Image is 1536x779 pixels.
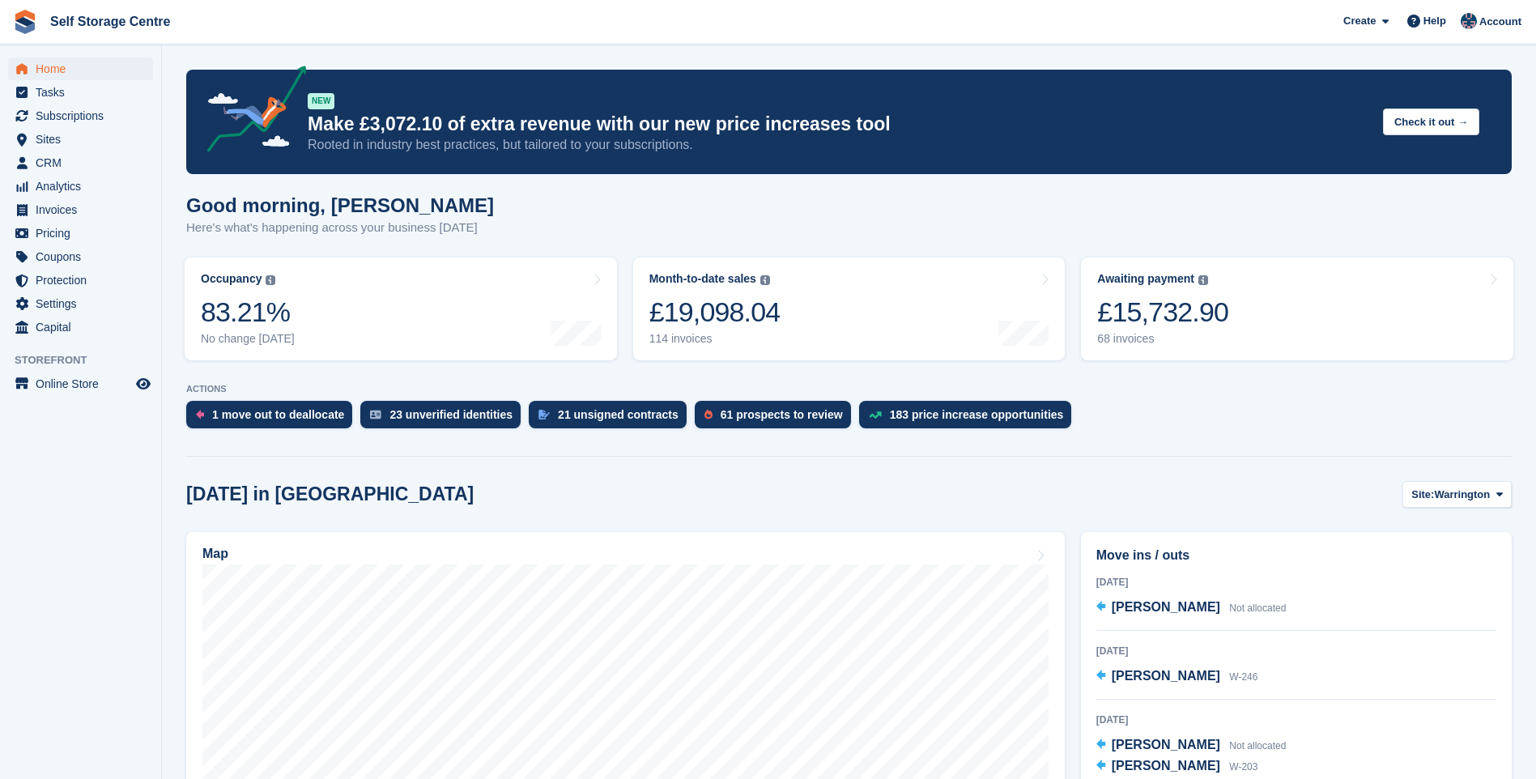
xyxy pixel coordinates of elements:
[36,175,133,198] span: Analytics
[36,151,133,174] span: CRM
[186,219,494,237] p: Here's what's happening across your business [DATE]
[1097,272,1194,286] div: Awaiting payment
[8,316,153,338] a: menu
[869,411,882,419] img: price_increase_opportunities-93ffe204e8149a01c8c9dc8f82e8f89637d9d84a8eef4429ea346261dce0b2c0.svg
[8,57,153,80] a: menu
[36,104,133,127] span: Subscriptions
[1096,575,1496,590] div: [DATE]
[1402,481,1512,508] button: Site: Warrington
[649,296,781,329] div: £19,098.04
[1229,671,1257,683] span: W-246
[760,275,770,285] img: icon-info-grey-7440780725fd019a000dd9b08b2336e03edf1995a4989e88bcd33f0948082b44.svg
[1229,602,1286,614] span: Not allocated
[1096,666,1258,687] a: [PERSON_NAME] W-246
[8,222,153,245] a: menu
[1434,487,1490,503] span: Warrington
[36,222,133,245] span: Pricing
[201,296,295,329] div: 83.21%
[1096,546,1496,565] h2: Move ins / outs
[8,81,153,104] a: menu
[202,547,228,561] h2: Map
[558,408,679,421] div: 21 unsigned contracts
[196,410,204,419] img: move_outs_to_deallocate_icon-f764333ba52eb49d3ac5e1228854f67142a1ed5810a6f6cc68b1a99e826820c5.svg
[1411,487,1434,503] span: Site:
[1461,13,1477,29] img: Clair Cole
[186,384,1512,394] p: ACTIONS
[1479,14,1521,30] span: Account
[194,66,307,158] img: price-adjustments-announcement-icon-8257ccfd72463d97f412b2fc003d46551f7dbcb40ab6d574587a9cd5c0d94...
[36,128,133,151] span: Sites
[201,272,262,286] div: Occupancy
[538,410,550,419] img: contract_signature_icon-13c848040528278c33f63329250d36e43548de30e8caae1d1a13099fd9432cc5.svg
[8,104,153,127] a: menu
[1096,756,1258,777] a: [PERSON_NAME] W-203
[360,401,529,436] a: 23 unverified identities
[8,372,153,395] a: menu
[8,151,153,174] a: menu
[1198,275,1208,285] img: icon-info-grey-7440780725fd019a000dd9b08b2336e03edf1995a4989e88bcd33f0948082b44.svg
[36,316,133,338] span: Capital
[36,57,133,80] span: Home
[1112,759,1220,773] span: [PERSON_NAME]
[1343,13,1376,29] span: Create
[212,408,344,421] div: 1 move out to deallocate
[1097,332,1228,346] div: 68 invoices
[8,128,153,151] a: menu
[186,194,494,216] h1: Good morning, [PERSON_NAME]
[36,198,133,221] span: Invoices
[36,292,133,315] span: Settings
[1112,738,1220,751] span: [PERSON_NAME]
[704,410,713,419] img: prospect-51fa495bee0391a8d652442698ab0144808aea92771e9ea1ae160a38d050c398.svg
[308,136,1370,154] p: Rooted in industry best practices, but tailored to your subscriptions.
[8,269,153,292] a: menu
[370,410,381,419] img: verify_identity-adf6edd0f0f0b5bbfe63781bf79b02c33cf7c696d77639b501bdc392416b5a36.svg
[1423,13,1446,29] span: Help
[15,352,161,368] span: Storefront
[1383,109,1479,135] button: Check it out →
[1096,735,1287,756] a: [PERSON_NAME] Not allocated
[649,332,781,346] div: 114 invoices
[1081,258,1513,360] a: Awaiting payment £15,732.90 68 invoices
[1096,644,1496,658] div: [DATE]
[1229,761,1257,773] span: W-203
[308,93,334,109] div: NEW
[649,272,756,286] div: Month-to-date sales
[36,269,133,292] span: Protection
[8,175,153,198] a: menu
[389,408,513,421] div: 23 unverified identities
[695,401,859,436] a: 61 prospects to review
[201,332,295,346] div: No change [DATE]
[8,245,153,268] a: menu
[186,483,474,505] h2: [DATE] in [GEOGRAPHIC_DATA]
[1229,740,1286,751] span: Not allocated
[859,401,1080,436] a: 183 price increase opportunities
[890,408,1064,421] div: 183 price increase opportunities
[8,198,153,221] a: menu
[1112,600,1220,614] span: [PERSON_NAME]
[8,292,153,315] a: menu
[1096,598,1287,619] a: [PERSON_NAME] Not allocated
[1112,669,1220,683] span: [PERSON_NAME]
[13,10,37,34] img: stora-icon-8386f47178a22dfd0bd8f6a31ec36ba5ce8667c1dd55bd0f319d3a0aa187defe.svg
[186,401,360,436] a: 1 move out to deallocate
[529,401,695,436] a: 21 unsigned contracts
[1097,296,1228,329] div: £15,732.90
[1096,713,1496,727] div: [DATE]
[633,258,1066,360] a: Month-to-date sales £19,098.04 114 invoices
[266,275,275,285] img: icon-info-grey-7440780725fd019a000dd9b08b2336e03edf1995a4989e88bcd33f0948082b44.svg
[44,8,177,35] a: Self Storage Centre
[185,258,617,360] a: Occupancy 83.21% No change [DATE]
[134,374,153,394] a: Preview store
[36,81,133,104] span: Tasks
[721,408,843,421] div: 61 prospects to review
[36,372,133,395] span: Online Store
[36,245,133,268] span: Coupons
[308,113,1370,136] p: Make £3,072.10 of extra revenue with our new price increases tool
